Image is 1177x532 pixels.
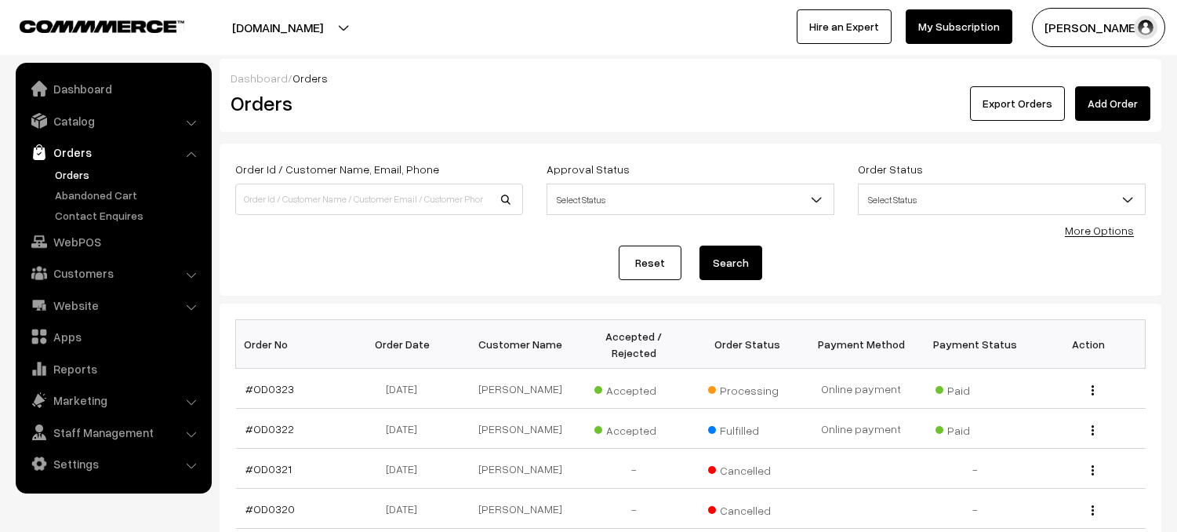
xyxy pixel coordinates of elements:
a: Staff Management [20,418,206,446]
span: Select Status [547,184,834,215]
td: [DATE] [350,489,463,529]
span: Accepted [594,378,673,399]
span: Fulfilled [708,418,786,439]
td: Online payment [805,409,918,449]
span: Processing [708,378,786,399]
label: Order Status [858,161,923,177]
a: Add Order [1075,86,1150,121]
th: Order Date [350,320,463,369]
img: Menu [1092,425,1094,435]
td: - [577,489,691,529]
td: [PERSON_NAME] [463,449,577,489]
a: My Subscription [906,9,1012,44]
span: Select Status [547,186,834,213]
th: Order No [236,320,350,369]
th: Accepted / Rejected [577,320,691,369]
td: [DATE] [350,409,463,449]
a: #OD0322 [245,422,294,435]
a: #OD0323 [245,382,294,395]
td: Online payment [805,369,918,409]
td: - [918,489,1032,529]
label: Order Id / Customer Name, Email, Phone [235,161,439,177]
span: Cancelled [708,458,786,479]
a: Dashboard [20,75,206,103]
td: - [918,449,1032,489]
a: Hire an Expert [797,9,892,44]
a: Abandoned Cart [51,187,206,203]
button: Search [699,246,762,280]
a: Orders [20,138,206,166]
span: Paid [935,418,1014,439]
td: [DATE] [350,449,463,489]
a: More Options [1065,224,1134,237]
th: Action [1032,320,1146,369]
td: [DATE] [350,369,463,409]
a: Marketing [20,386,206,414]
a: Orders [51,166,206,183]
a: Settings [20,450,206,478]
td: [PERSON_NAME] [463,489,577,529]
span: Select Status [859,186,1145,213]
label: Approval Status [547,161,630,177]
a: Customers [20,259,206,287]
a: Apps [20,322,206,351]
img: Menu [1092,385,1094,395]
img: Menu [1092,505,1094,516]
div: / [231,70,1150,86]
span: Accepted [594,418,673,439]
span: Orders [292,71,328,85]
span: Cancelled [708,498,786,519]
img: user [1134,16,1157,39]
a: COMMMERCE [20,16,157,35]
h2: Orders [231,91,521,115]
input: Order Id / Customer Name / Customer Email / Customer Phone [235,184,523,215]
td: - [577,449,691,489]
td: [PERSON_NAME] [463,409,577,449]
th: Payment Status [918,320,1032,369]
a: Reports [20,355,206,383]
button: [PERSON_NAME] [1032,8,1165,47]
a: Dashboard [231,71,288,85]
img: COMMMERCE [20,20,184,32]
th: Customer Name [463,320,577,369]
a: Contact Enquires [51,207,206,224]
a: WebPOS [20,228,206,256]
a: #OD0321 [245,462,292,476]
td: [PERSON_NAME] [463,369,577,409]
button: Export Orders [970,86,1065,121]
img: Menu [1092,465,1094,476]
span: Select Status [858,184,1146,215]
a: Catalog [20,107,206,135]
button: [DOMAIN_NAME] [177,8,378,47]
a: Website [20,291,206,319]
th: Order Status [691,320,805,369]
a: Reset [619,246,681,280]
th: Payment Method [805,320,918,369]
a: #OD0320 [245,502,295,516]
span: Paid [935,378,1014,399]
